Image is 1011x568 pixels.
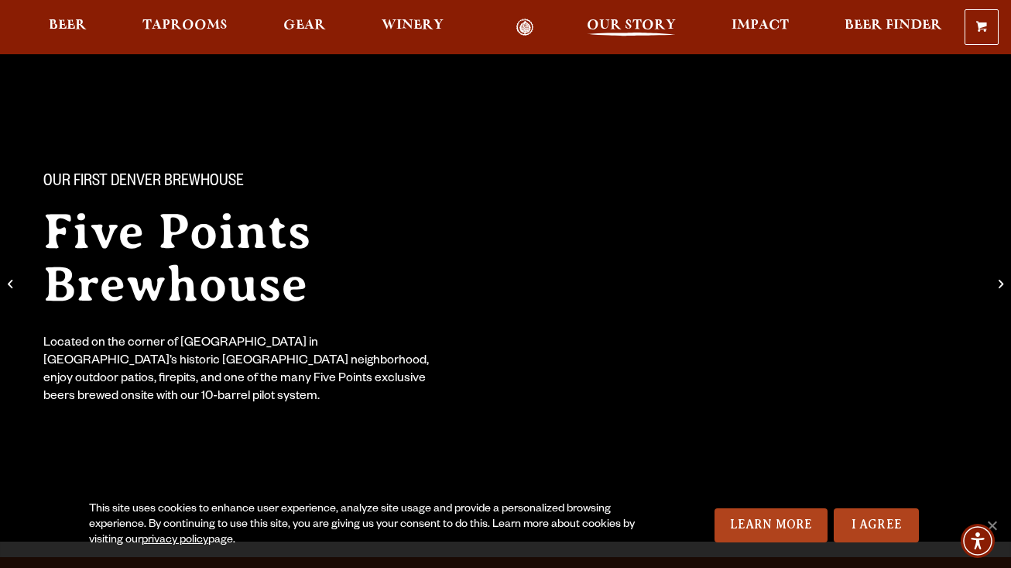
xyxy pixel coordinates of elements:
[43,205,526,311] h2: Five Points Brewhouse
[382,19,444,32] span: Winery
[132,19,238,36] a: Taprooms
[577,19,686,36] a: Our Story
[89,502,649,549] div: This site uses cookies to enhance user experience, analyze site usage and provide a personalized ...
[49,19,87,32] span: Beer
[43,336,440,407] div: Located on the corner of [GEOGRAPHIC_DATA] in [GEOGRAPHIC_DATA]’s historic [GEOGRAPHIC_DATA] neig...
[732,19,789,32] span: Impact
[273,19,336,36] a: Gear
[835,19,952,36] a: Beer Finder
[39,19,97,36] a: Beer
[43,173,244,193] span: Our First Denver Brewhouse
[495,19,553,36] a: Odell Home
[142,19,228,32] span: Taprooms
[372,19,454,36] a: Winery
[283,19,326,32] span: Gear
[845,19,942,32] span: Beer Finder
[587,19,676,32] span: Our Story
[715,508,828,542] a: Learn More
[834,508,919,542] a: I Agree
[142,535,208,547] a: privacy policy
[961,524,995,558] div: Accessibility Menu
[721,19,799,36] a: Impact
